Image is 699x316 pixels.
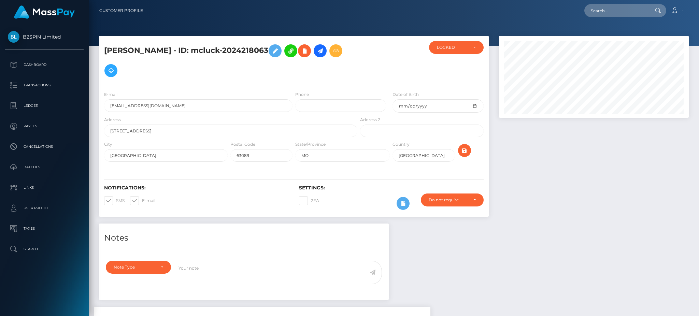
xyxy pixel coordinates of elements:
a: Cancellations [5,138,84,155]
label: Postal Code [230,141,255,147]
a: Taxes [5,220,84,237]
a: Payees [5,118,84,135]
p: Batches [8,162,81,172]
a: Transactions [5,77,84,94]
div: Do not require [429,197,468,203]
span: B2SPIN Limited [5,34,84,40]
a: Batches [5,159,84,176]
label: Country [393,141,410,147]
h6: Settings: [299,185,484,191]
a: Search [5,241,84,258]
label: E-mail [130,196,155,205]
p: Cancellations [8,142,81,152]
label: SMS [104,196,125,205]
a: Ledger [5,97,84,114]
a: Customer Profile [99,3,143,18]
h5: [PERSON_NAME] - ID: mcluck-2024218063 [104,41,354,81]
img: B2SPIN Limited [8,31,19,43]
p: Taxes [8,224,81,234]
a: Dashboard [5,56,84,73]
h4: Notes [104,232,384,244]
a: User Profile [5,200,84,217]
div: LOCKED [437,45,468,50]
label: Phone [295,91,309,98]
p: Links [8,183,81,193]
h6: Notifications: [104,185,289,191]
p: Search [8,244,81,254]
label: State/Province [295,141,326,147]
button: Note Type [106,261,171,274]
label: Address [104,117,121,123]
a: Initiate Payout [314,44,327,57]
p: Dashboard [8,60,81,70]
label: E-mail [104,91,117,98]
label: Address 2 [360,117,380,123]
button: Do not require [421,193,484,206]
a: Links [5,179,84,196]
p: Transactions [8,80,81,90]
img: MassPay Logo [14,5,75,19]
p: User Profile [8,203,81,213]
input: Search... [584,4,648,17]
div: Note Type [114,264,155,270]
p: Ledger [8,101,81,111]
button: LOCKED [429,41,484,54]
label: 2FA [299,196,319,205]
label: City [104,141,112,147]
label: Date of Birth [393,91,419,98]
p: Payees [8,121,81,131]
